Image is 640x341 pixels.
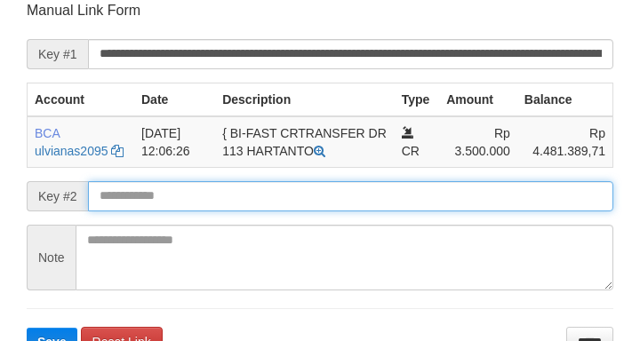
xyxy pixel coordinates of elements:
a: Copy ulvianas2095 to clipboard [111,144,124,158]
th: Date [134,83,215,116]
th: Type [395,83,439,116]
th: Amount [439,83,517,116]
th: Balance [517,83,613,116]
span: Key #1 [27,39,88,69]
th: Account [28,83,135,116]
p: Manual Link Form [27,1,613,20]
span: CR [402,144,420,158]
span: Key #2 [27,181,88,211]
td: [DATE] 12:06:26 [134,116,215,168]
th: Description [215,83,395,116]
span: BCA [35,126,60,140]
a: ulvianas2095 [35,144,108,158]
td: Rp 4.481.389,71 [517,116,613,168]
td: { BI-FAST CRTRANSFER DR 113 HARTANTO [215,116,395,168]
td: Rp 3.500.000 [439,116,517,168]
span: Note [27,225,76,290]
